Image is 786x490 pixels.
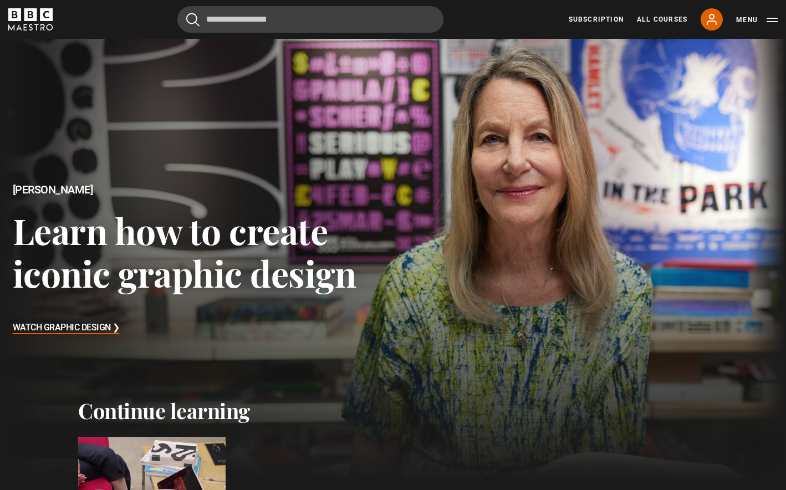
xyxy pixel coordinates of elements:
svg: BBC Maestro [8,8,53,30]
a: Subscription [569,14,624,24]
input: Search [177,6,443,33]
h2: Continue learning [78,398,708,423]
a: All Courses [637,14,687,24]
button: Toggle navigation [736,14,778,25]
h3: Learn how to create iconic graphic design [13,209,394,295]
button: Submit the search query [186,13,200,27]
h2: [PERSON_NAME] [13,183,394,196]
h3: Watch Graphic Design ❯ [13,320,120,336]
